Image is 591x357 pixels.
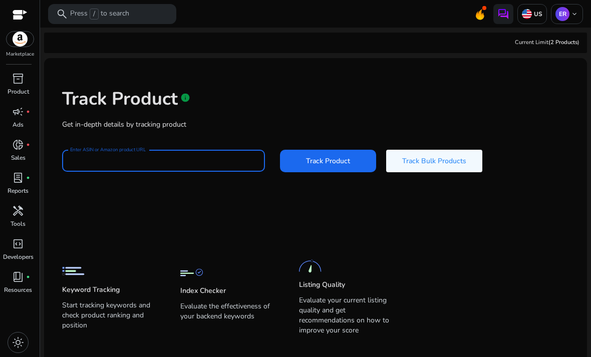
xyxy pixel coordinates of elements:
[11,219,26,228] p: Tools
[62,260,85,282] img: Keyword Tracking
[180,93,190,103] span: info
[8,186,29,195] p: Reports
[12,106,24,118] span: campaign
[26,110,30,114] span: fiber_manual_record
[70,9,129,20] p: Press to search
[12,139,24,151] span: donut_small
[306,156,350,166] span: Track Product
[26,176,30,180] span: fiber_manual_record
[3,252,34,261] p: Developers
[532,10,542,18] p: US
[12,336,24,348] span: light_mode
[70,147,146,154] mat-label: Enter ASIN or Amazon product URL
[13,120,24,129] p: Ads
[62,285,120,295] p: Keyword Tracking
[515,39,579,47] div: Current Limit )
[12,271,24,283] span: book_4
[26,275,30,279] span: fiber_manual_record
[12,172,24,184] span: lab_profile
[402,156,466,166] span: Track Bulk Products
[555,7,569,21] p: ER
[7,32,34,47] img: amazon.svg
[12,73,24,85] span: inventory_2
[548,39,577,46] span: (2 Products
[56,8,68,20] span: search
[522,9,532,19] img: us.svg
[299,295,397,335] p: Evaluate your current listing quality and get recommendations on how to improve your score
[299,280,345,290] p: Listing Quality
[180,286,226,296] p: Index Checker
[6,51,34,58] p: Marketplace
[12,205,24,217] span: handyman
[11,153,26,162] p: Sales
[386,150,482,172] button: Track Bulk Products
[570,10,578,18] span: keyboard_arrow_down
[26,143,30,147] span: fiber_manual_record
[62,88,178,110] h1: Track Product
[280,150,376,172] button: Track Product
[299,255,322,277] img: Listing Quality
[8,87,29,96] p: Product
[62,119,569,130] p: Get in-depth details by tracking product
[4,285,32,294] p: Resources
[12,238,24,250] span: code_blocks
[180,301,278,329] p: Evaluate the effectiveness of your backend keywords
[62,300,160,330] p: Start tracking keywords and check product ranking and position
[180,261,203,283] img: Index Checker
[90,9,99,20] span: /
